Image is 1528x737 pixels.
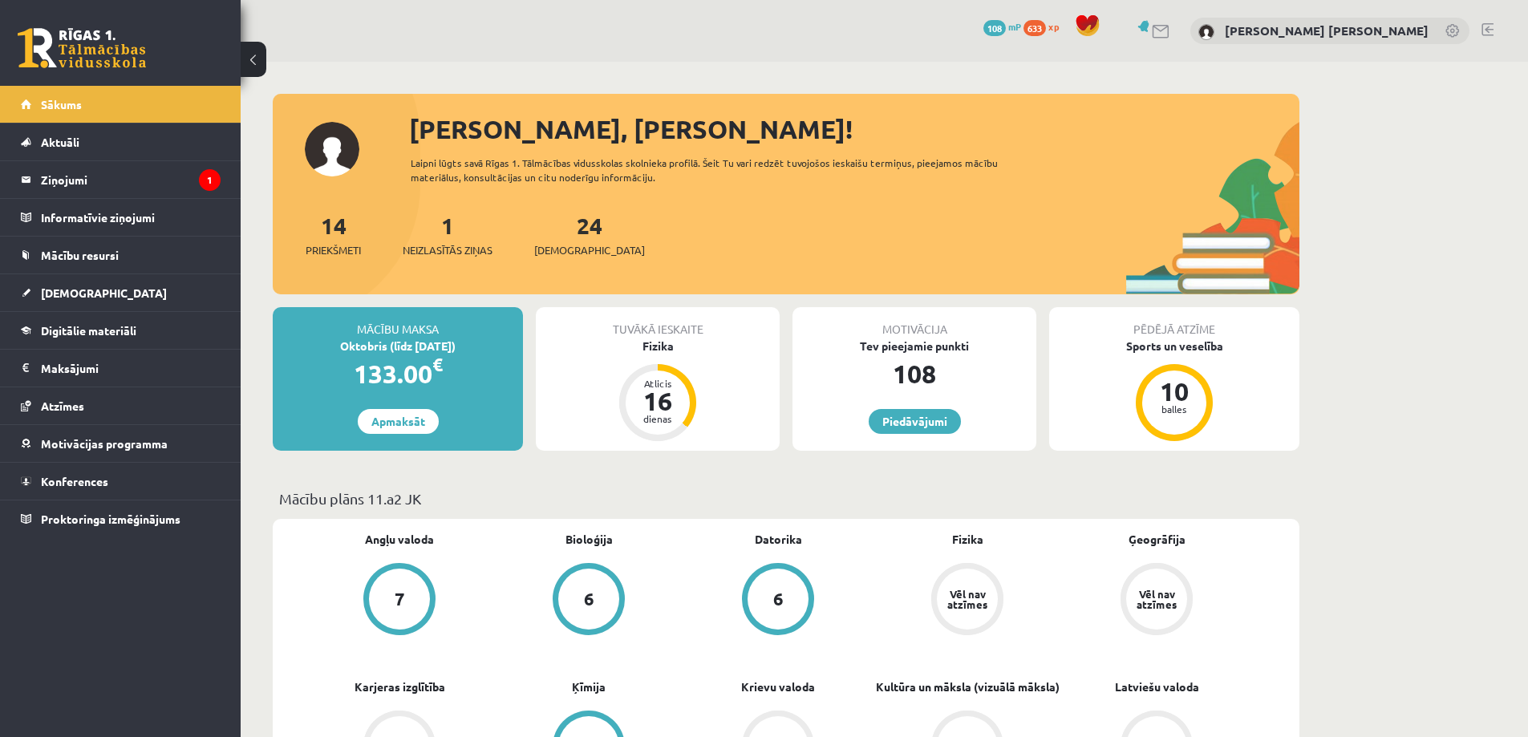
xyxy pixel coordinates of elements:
[983,20,1006,36] span: 108
[792,307,1036,338] div: Motivācija
[21,425,221,462] a: Motivācijas programma
[572,678,606,695] a: Ķīmija
[1062,563,1251,638] a: Vēl nav atzīmes
[741,678,815,695] a: Krievu valoda
[945,589,990,609] div: Vēl nav atzīmes
[534,211,645,258] a: 24[DEMOGRAPHIC_DATA]
[403,211,492,258] a: 1Neizlasītās ziņas
[21,86,221,123] a: Sākums
[634,379,682,388] div: Atlicis
[355,678,445,695] a: Karjeras izglītība
[21,274,221,311] a: [DEMOGRAPHIC_DATA]
[41,161,221,198] legend: Ziņojumi
[876,678,1060,695] a: Kultūra un māksla (vizuālā māksla)
[273,354,523,393] div: 133.00
[41,323,136,338] span: Digitālie materiāli
[1023,20,1046,36] span: 633
[952,531,983,548] a: Fizika
[41,248,119,262] span: Mācību resursi
[306,211,361,258] a: 14Priekšmeti
[536,338,780,443] a: Fizika Atlicis 16 dienas
[21,124,221,160] a: Aktuāli
[536,307,780,338] div: Tuvākā ieskaite
[1150,379,1198,404] div: 10
[494,563,683,638] a: 6
[18,28,146,68] a: Rīgas 1. Tālmācības vidusskola
[21,463,221,500] a: Konferences
[1115,678,1199,695] a: Latviešu valoda
[21,237,221,273] a: Mācību resursi
[409,110,1299,148] div: [PERSON_NAME], [PERSON_NAME]!
[1023,20,1067,33] a: 633 xp
[683,563,873,638] a: 6
[1049,307,1299,338] div: Pēdējā atzīme
[792,338,1036,354] div: Tev pieejamie punkti
[21,387,221,424] a: Atzīmes
[634,388,682,414] div: 16
[536,338,780,354] div: Fizika
[273,338,523,354] div: Oktobris (līdz [DATE])
[584,590,594,608] div: 6
[983,20,1021,33] a: 108 mP
[1225,22,1429,38] a: [PERSON_NAME] [PERSON_NAME]
[365,531,434,548] a: Angļu valoda
[41,512,180,526] span: Proktoringa izmēģinājums
[873,563,1062,638] a: Vēl nav atzīmes
[1048,20,1059,33] span: xp
[41,350,221,387] legend: Maksājumi
[534,242,645,258] span: [DEMOGRAPHIC_DATA]
[41,285,167,300] span: [DEMOGRAPHIC_DATA]
[634,414,682,423] div: dienas
[41,135,79,149] span: Aktuāli
[1129,531,1186,548] a: Ģeogrāfija
[21,500,221,537] a: Proktoringa izmēģinājums
[773,590,784,608] div: 6
[1049,338,1299,443] a: Sports un veselība 10 balles
[21,312,221,349] a: Digitālie materiāli
[1008,20,1021,33] span: mP
[395,590,405,608] div: 7
[41,199,221,236] legend: Informatīvie ziņojumi
[755,531,802,548] a: Datorika
[403,242,492,258] span: Neizlasītās ziņas
[199,169,221,191] i: 1
[358,409,439,434] a: Apmaksāt
[21,161,221,198] a: Ziņojumi1
[41,97,82,111] span: Sākums
[1134,589,1179,609] div: Vēl nav atzīmes
[41,474,108,488] span: Konferences
[1198,24,1214,40] img: Juris Eduards Pleikšnis
[41,436,168,451] span: Motivācijas programma
[411,156,1027,184] div: Laipni lūgts savā Rīgas 1. Tālmācības vidusskolas skolnieka profilā. Šeit Tu vari redzēt tuvojošo...
[432,353,443,376] span: €
[41,399,84,413] span: Atzīmes
[869,409,961,434] a: Piedāvājumi
[305,563,494,638] a: 7
[565,531,613,548] a: Bioloģija
[21,199,221,236] a: Informatīvie ziņojumi
[1150,404,1198,414] div: balles
[273,307,523,338] div: Mācību maksa
[21,350,221,387] a: Maksājumi
[279,488,1293,509] p: Mācību plāns 11.a2 JK
[306,242,361,258] span: Priekšmeti
[1049,338,1299,354] div: Sports un veselība
[792,354,1036,393] div: 108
